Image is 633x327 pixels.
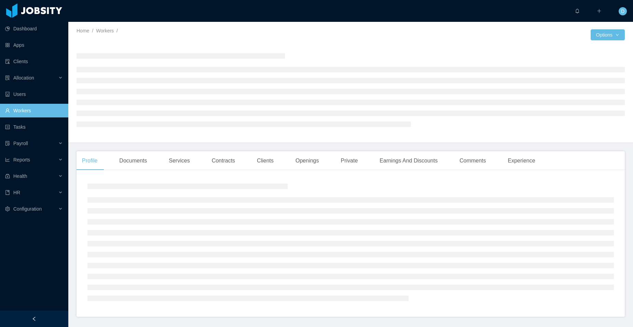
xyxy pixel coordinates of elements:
[5,22,63,35] a: icon: pie-chartDashboard
[13,206,42,212] span: Configuration
[580,5,587,12] sup: 0
[13,157,30,162] span: Reports
[5,207,10,211] i: icon: setting
[335,151,363,170] div: Private
[621,7,624,15] span: D
[5,174,10,179] i: icon: medicine-box
[13,173,27,179] span: Health
[92,28,93,33] span: /
[5,38,63,52] a: icon: appstoreApps
[77,28,89,33] a: Home
[5,120,63,134] a: icon: profileTasks
[503,151,541,170] div: Experience
[116,28,118,33] span: /
[597,9,602,13] i: icon: plus
[206,151,240,170] div: Contracts
[591,29,625,40] button: Optionsicon: down
[96,28,114,33] a: Workers
[5,104,63,117] a: icon: userWorkers
[374,151,443,170] div: Earnings And Discounts
[13,75,34,81] span: Allocation
[5,157,10,162] i: icon: line-chart
[163,151,195,170] div: Services
[13,190,20,195] span: HR
[575,9,580,13] i: icon: bell
[5,190,10,195] i: icon: book
[5,75,10,80] i: icon: solution
[251,151,279,170] div: Clients
[5,141,10,146] i: icon: file-protect
[454,151,491,170] div: Comments
[290,151,325,170] div: Openings
[5,55,63,68] a: icon: auditClients
[5,87,63,101] a: icon: robotUsers
[13,141,28,146] span: Payroll
[114,151,152,170] div: Documents
[77,151,103,170] div: Profile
